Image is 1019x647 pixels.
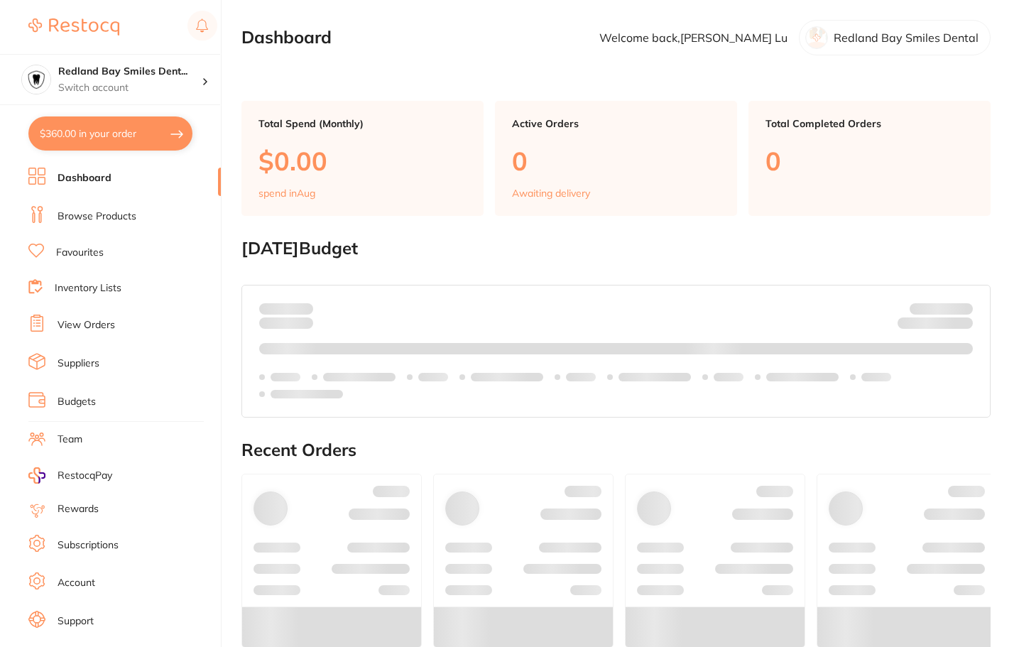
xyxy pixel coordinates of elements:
p: 0 [512,146,720,175]
a: Inventory Lists [55,281,121,295]
a: Total Completed Orders0 [748,101,991,216]
p: month [259,315,313,332]
strong: $0.00 [288,302,313,315]
a: View Orders [58,318,115,332]
p: Welcome back, [PERSON_NAME] Lu [599,31,788,44]
p: 0 [765,146,974,175]
p: Labels [861,371,891,383]
p: Switch account [58,81,202,95]
p: Labels extended [619,371,691,383]
p: Remaining: [898,315,973,332]
a: Support [58,614,94,629]
a: Favourites [56,246,104,260]
strong: $NaN [945,302,973,315]
h2: [DATE] Budget [241,239,991,259]
p: Labels extended [471,371,543,383]
button: $360.00 in your order [28,116,192,151]
a: Rewards [58,502,99,516]
p: Total Completed Orders [765,118,974,129]
p: Spent: [259,303,313,314]
h2: Dashboard [241,28,332,48]
a: Active Orders0Awaiting delivery [495,101,737,216]
strong: $0.00 [948,320,973,332]
p: Total Spend (Monthly) [258,118,467,129]
p: Labels extended [766,371,839,383]
a: Dashboard [58,171,111,185]
a: Team [58,433,82,447]
p: Awaiting delivery [512,187,590,199]
a: Restocq Logo [28,11,119,43]
p: Labels [271,371,300,383]
p: Budget: [910,303,973,314]
a: Suppliers [58,357,99,371]
p: Active Orders [512,118,720,129]
p: Labels [418,371,448,383]
img: RestocqPay [28,467,45,484]
a: Subscriptions [58,538,119,553]
a: Budgets [58,395,96,409]
a: RestocqPay [28,467,112,484]
a: Account [58,576,95,590]
p: Labels extended [271,388,343,400]
p: Redland Bay Smiles Dental [834,31,979,44]
img: Redland Bay Smiles Dental [22,65,50,94]
p: Labels extended [323,371,396,383]
p: $0.00 [258,146,467,175]
span: RestocqPay [58,469,112,483]
p: Labels [566,371,596,383]
p: spend in Aug [258,187,315,199]
h4: Redland Bay Smiles Dental [58,65,202,79]
h2: Recent Orders [241,440,991,460]
p: Labels [714,371,743,383]
a: Browse Products [58,210,136,224]
a: Total Spend (Monthly)$0.00spend inAug [241,101,484,216]
img: Restocq Logo [28,18,119,36]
